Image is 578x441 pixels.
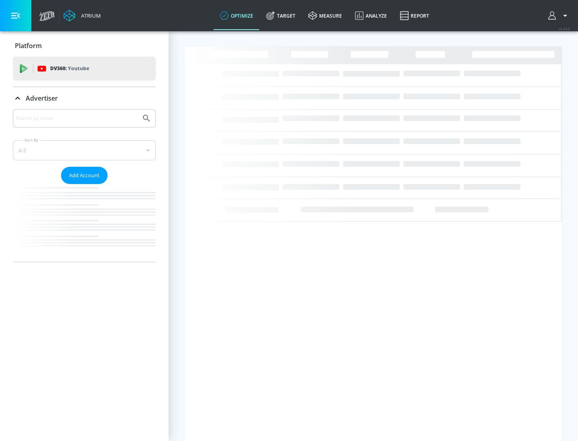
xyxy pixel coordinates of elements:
[348,1,393,30] a: Analyze
[63,10,101,22] a: Atrium
[68,64,89,73] p: Youtube
[13,109,156,262] div: Advertiser
[393,1,436,30] a: Report
[16,113,138,123] input: Search by name
[13,87,156,109] div: Advertiser
[260,1,302,30] a: Target
[13,57,156,81] div: DV360: Youtube
[78,12,101,19] div: Atrium
[26,94,58,103] p: Advertiser
[13,140,156,160] div: A-Z
[13,34,156,57] div: Platform
[15,41,42,50] p: Platform
[69,171,100,180] span: Add Account
[214,1,260,30] a: optimize
[50,64,89,73] p: DV360:
[559,26,570,31] span: v 4.24.0
[23,138,40,143] label: Sort By
[13,184,156,262] nav: list of Advertiser
[61,167,108,184] button: Add Account
[302,1,348,30] a: measure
